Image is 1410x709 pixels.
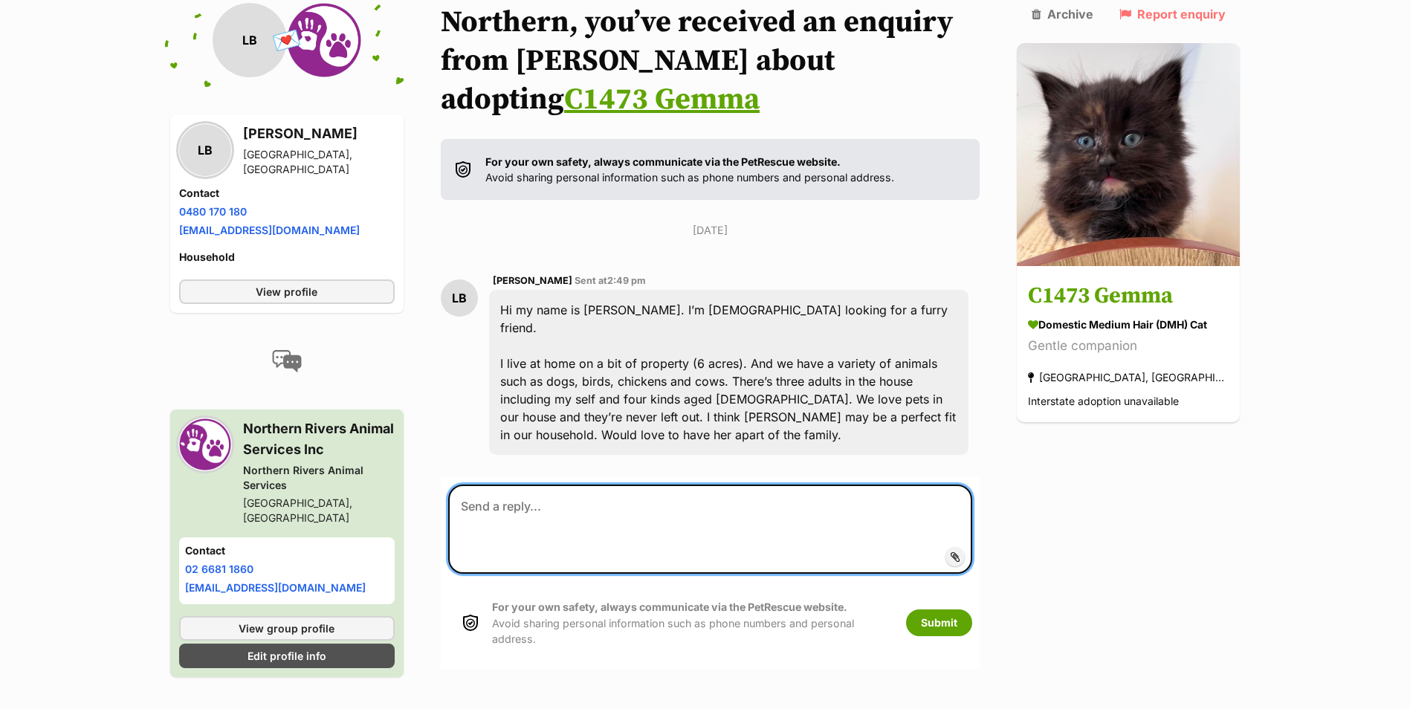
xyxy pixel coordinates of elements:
img: conversation-icon-4a6f8262b818ee0b60e3300018af0b2d0b884aa5de6e9bcb8d3d4eeb1a70a7c4.svg [272,350,302,372]
p: Avoid sharing personal information such as phone numbers and personal address. [485,154,894,186]
h1: Northern, you’ve received an enquiry from [PERSON_NAME] about adopting [441,3,980,119]
img: Northern Rivers Animal Services profile pic [287,3,361,77]
a: Report enquiry [1119,7,1226,21]
a: [EMAIL_ADDRESS][DOMAIN_NAME] [185,581,366,594]
h3: Northern Rivers Animal Services Inc [243,418,395,460]
h4: Contact [179,186,395,201]
div: LB [213,3,287,77]
div: Hi my name is [PERSON_NAME]. I’m [DEMOGRAPHIC_DATA] looking for a furry friend. I live at home on... [489,290,969,455]
p: Avoid sharing personal information such as phone numbers and personal address. [492,599,891,647]
a: 02 6681 1860 [185,563,253,575]
div: LB [179,124,231,176]
span: View group profile [239,621,334,636]
span: Edit profile info [248,648,326,664]
h4: Household [179,250,395,265]
span: 2:49 pm [607,275,646,286]
a: C1473 Gemma [564,81,760,118]
h4: Contact [185,543,389,558]
a: [EMAIL_ADDRESS][DOMAIN_NAME] [179,224,360,236]
h3: [PERSON_NAME] [243,123,395,144]
strong: For your own safety, always communicate via the PetRescue website. [485,155,841,168]
img: Northern Rivers Animal Services profile pic [179,418,231,470]
a: Edit profile info [179,644,395,668]
a: View profile [179,279,395,304]
div: Domestic Medium Hair (DMH) Cat [1028,317,1229,333]
strong: For your own safety, always communicate via the PetRescue website. [492,600,847,613]
div: [GEOGRAPHIC_DATA], [GEOGRAPHIC_DATA] [243,147,395,177]
div: Gentle companion [1028,337,1229,357]
div: [GEOGRAPHIC_DATA], [GEOGRAPHIC_DATA] [1028,368,1229,388]
span: Sent at [575,275,646,286]
a: C1473 Gemma Domestic Medium Hair (DMH) Cat Gentle companion [GEOGRAPHIC_DATA], [GEOGRAPHIC_DATA] ... [1017,269,1240,423]
p: [DATE] [441,222,980,238]
span: 💌 [270,25,303,56]
a: Archive [1032,7,1093,21]
div: LB [441,279,478,317]
img: C1473 Gemma [1017,43,1240,266]
h3: C1473 Gemma [1028,280,1229,314]
button: Submit [906,609,972,636]
a: View group profile [179,616,395,641]
span: Interstate adoption unavailable [1028,395,1179,408]
div: [GEOGRAPHIC_DATA], [GEOGRAPHIC_DATA] [243,496,395,525]
a: 0480 170 180 [179,205,247,218]
span: View profile [256,284,317,300]
span: [PERSON_NAME] [493,275,572,286]
div: Northern Rivers Animal Services [243,463,395,493]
